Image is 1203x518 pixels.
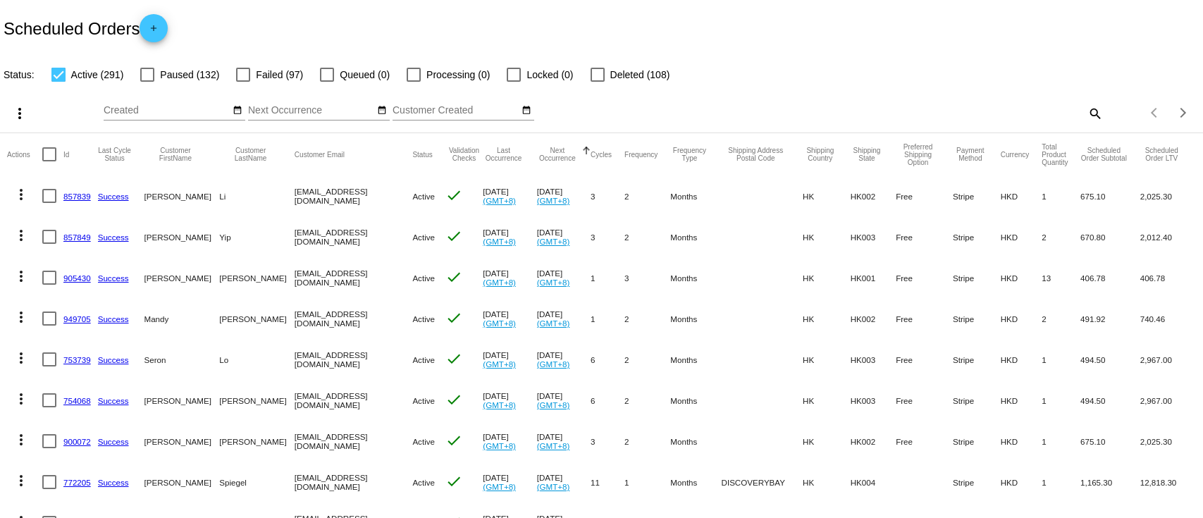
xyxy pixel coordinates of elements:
mat-cell: 2,967.00 [1140,339,1196,380]
mat-cell: HKD [1001,339,1042,380]
a: 754068 [63,396,91,405]
button: Change sorting for PaymentMethod.Type [953,147,988,162]
mat-cell: 494.50 [1080,339,1140,380]
mat-cell: Months [670,421,721,462]
mat-cell: [DATE] [537,380,591,421]
a: (GMT+8) [537,400,570,409]
mat-cell: 670.80 [1080,216,1140,257]
mat-cell: 1,165.30 [1080,462,1140,502]
mat-icon: check [445,187,462,204]
mat-cell: [DATE] [483,216,536,257]
button: Change sorting for CustomerFirstName [144,147,207,162]
mat-cell: [EMAIL_ADDRESS][DOMAIN_NAME] [295,216,413,257]
mat-icon: date_range [233,105,242,116]
button: Change sorting for CustomerLastName [219,147,282,162]
mat-cell: 1 [591,298,624,339]
input: Customer Created [393,105,519,116]
button: Next page [1169,99,1197,127]
button: Change sorting for Cycles [591,150,612,159]
a: 753739 [63,355,91,364]
mat-icon: check [445,228,462,245]
a: Success [98,273,129,283]
a: 905430 [63,273,91,283]
mat-cell: Stripe [953,175,1001,216]
button: Change sorting for NextOccurrenceUtc [537,147,578,162]
mat-icon: date_range [377,105,387,116]
button: Change sorting for LastProcessingCycleId [98,147,132,162]
mat-icon: more_vert [13,309,30,326]
mat-cell: Free [896,380,953,421]
mat-cell: 740.46 [1140,298,1196,339]
mat-cell: HKD [1001,175,1042,216]
mat-cell: 1 [1042,462,1080,502]
mat-cell: 2 [624,380,670,421]
input: Next Occurrence [248,105,375,116]
mat-icon: check [445,432,462,449]
mat-cell: [DATE] [483,462,536,502]
span: Active (291) [71,66,124,83]
mat-cell: 406.78 [1080,257,1140,298]
mat-cell: 6 [591,380,624,421]
mat-cell: Stripe [953,421,1001,462]
span: Paused (132) [160,66,219,83]
mat-cell: Mandy [144,298,220,339]
mat-cell: Free [896,421,953,462]
mat-cell: HKD [1001,216,1042,257]
mat-cell: Months [670,298,721,339]
span: Active [412,437,435,446]
mat-icon: more_vert [13,390,30,407]
a: 857849 [63,233,91,242]
a: Success [98,314,129,323]
mat-icon: more_vert [13,186,30,203]
mat-icon: add [145,23,162,40]
mat-icon: more_vert [11,105,28,122]
mat-cell: 1 [1042,421,1080,462]
mat-cell: Months [670,216,721,257]
a: (GMT+8) [537,441,570,450]
mat-icon: check [445,309,462,326]
span: Failed (97) [256,66,303,83]
mat-cell: HK004 [851,462,896,502]
mat-cell: [PERSON_NAME] [144,462,220,502]
span: Active [412,478,435,487]
a: (GMT+8) [483,400,516,409]
a: (GMT+8) [483,441,516,450]
mat-cell: [DATE] [537,257,591,298]
mat-cell: HK [803,257,851,298]
mat-cell: Free [896,298,953,339]
mat-cell: Spiegel [219,462,295,502]
a: (GMT+8) [537,278,570,287]
mat-cell: 1 [591,257,624,298]
mat-cell: Lo [219,339,295,380]
mat-cell: [PERSON_NAME] [144,380,220,421]
mat-cell: [DATE] [483,298,536,339]
mat-cell: [DATE] [483,380,536,421]
mat-cell: 2,025.30 [1140,421,1196,462]
span: Queued (0) [340,66,390,83]
mat-cell: Months [670,462,721,502]
mat-cell: HKD [1001,298,1042,339]
input: Created [104,105,230,116]
mat-icon: check [445,391,462,408]
mat-cell: HK003 [851,380,896,421]
button: Change sorting for Frequency [624,150,658,159]
mat-cell: [EMAIL_ADDRESS][DOMAIN_NAME] [295,380,413,421]
span: Locked (0) [526,66,573,83]
mat-cell: 6 [591,339,624,380]
mat-icon: more_vert [13,227,30,244]
mat-cell: DISCOVERYBAY [722,462,803,502]
a: 949705 [63,314,91,323]
mat-cell: HK003 [851,216,896,257]
mat-cell: Stripe [953,380,1001,421]
a: Success [98,396,129,405]
mat-icon: date_range [522,105,531,116]
mat-cell: HK [803,216,851,257]
mat-cell: 2 [624,298,670,339]
button: Change sorting for CustomerEmail [295,150,345,159]
mat-cell: HK [803,421,851,462]
button: Previous page [1141,99,1169,127]
button: Change sorting for FrequencyType [670,147,708,162]
mat-cell: 2,967.00 [1140,380,1196,421]
span: Status: [4,69,35,80]
a: (GMT+8) [483,319,516,328]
